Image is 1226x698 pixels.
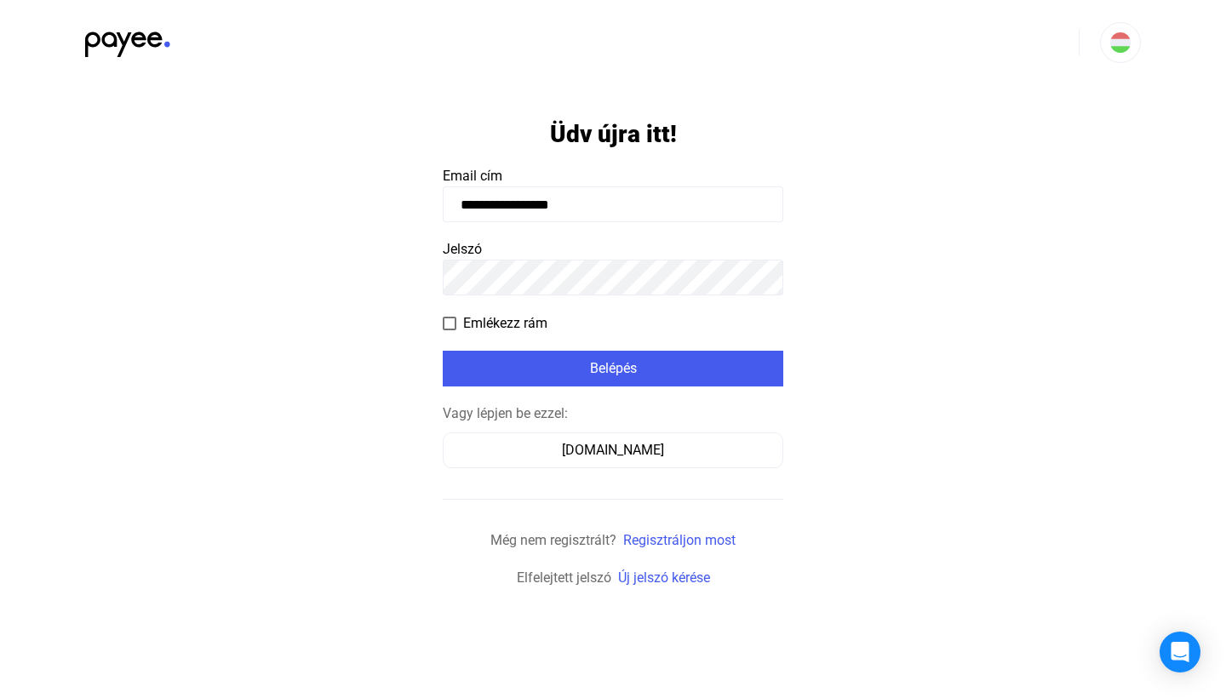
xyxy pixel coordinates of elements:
[1100,22,1141,63] button: HU
[1110,32,1131,53] img: HU
[517,569,611,586] span: Elfelejtett jelszó
[449,440,777,461] div: [DOMAIN_NAME]
[550,119,677,149] h1: Üdv újra itt!
[623,532,736,548] a: Regisztráljon most
[443,442,783,458] a: [DOMAIN_NAME]
[443,168,502,184] span: Email cím
[443,351,783,386] button: Belépés
[448,358,778,379] div: Belépés
[463,313,547,334] span: Emlékezz rám
[443,403,783,424] div: Vagy lépjen be ezzel:
[443,432,783,468] button: [DOMAIN_NAME]
[1160,632,1200,672] div: Open Intercom Messenger
[618,569,710,586] a: Új jelszó kérése
[443,241,482,257] span: Jelszó
[85,22,170,57] img: black-payee-blue-dot.svg
[490,532,616,548] span: Még nem regisztrált?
